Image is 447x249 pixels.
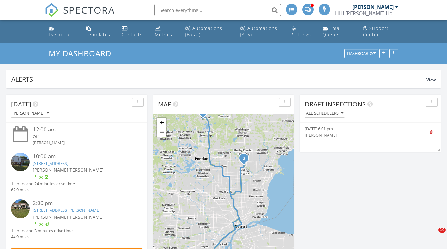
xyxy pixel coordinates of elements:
[45,3,59,17] img: The Best Home Inspection Software - Spectora
[46,23,78,41] a: Dashboard
[305,109,345,118] button: All schedulers
[320,23,355,41] a: Email Queue
[335,10,398,16] div: HHI Hodge Home Inspections
[157,118,166,127] a: Zoom in
[292,32,311,38] div: Settings
[305,100,366,108] span: Draft Inspections
[306,111,343,116] div: All schedulers
[33,167,68,173] span: [PERSON_NAME]
[33,134,131,140] div: Off
[305,126,414,138] a: [DATE] 6:01 pm [PERSON_NAME]
[323,25,342,38] div: Email Queue
[305,132,414,138] div: [PERSON_NAME]
[11,75,426,83] div: Alerts
[63,3,115,16] span: SPECTORA
[157,127,166,137] a: Zoom out
[11,153,142,193] a: 10:00 am [STREET_ADDRESS] [PERSON_NAME][PERSON_NAME] 1 hours and 24 minutes drive time 62.9 miles
[363,25,389,38] div: Support Center
[360,23,401,41] a: Support Center
[33,126,131,134] div: 12:00 am
[11,187,75,193] div: 62.9 miles
[243,156,245,161] i: 2
[11,199,142,240] a: 2:00 pm [STREET_ADDRESS][PERSON_NAME] [PERSON_NAME][PERSON_NAME] 1 hours and 3 minutes drive time...
[344,49,378,58] button: Dashboards
[240,25,277,38] div: Automations (Adv)
[33,161,68,166] a: [STREET_ADDRESS]
[33,199,131,207] div: 2:00 pm
[11,234,73,240] div: 44.9 miles
[45,9,115,22] a: SPECTORA
[33,140,131,146] div: [PERSON_NAME]
[68,167,104,173] span: [PERSON_NAME]
[353,4,394,10] div: [PERSON_NAME]
[11,181,75,187] div: 1 hours and 24 minutes drive time
[11,153,30,171] img: 9564012%2Fcover_photos%2FipS0aHckqni8qDrPwwie%2Fsmall.jpg
[238,23,285,41] a: Automations (Advanced)
[33,153,131,161] div: 10:00 am
[11,228,73,234] div: 1 hours and 3 minutes drive time
[11,100,31,108] span: [DATE]
[86,32,110,38] div: Templates
[12,111,49,116] div: [PERSON_NAME]
[183,23,233,41] a: Automations (Basic)
[426,228,441,243] iframe: Intercom live chat
[83,23,114,41] a: Templates
[347,52,376,56] div: Dashboards
[49,48,117,58] a: My Dashboard
[11,109,50,118] button: [PERSON_NAME]
[203,111,207,115] div: 414 Davis Lake Drive , Oxford Mi 48371
[119,23,147,41] a: Contacts
[154,4,281,16] input: Search everything...
[244,158,248,162] div: 8125 Ogden Dr, Sterling Heights, MI 48314
[438,228,446,233] span: 10
[152,23,178,41] a: Metrics
[155,32,172,38] div: Metrics
[49,32,75,38] div: Dashboard
[289,23,315,41] a: Settings
[305,126,414,132] div: [DATE] 6:01 pm
[33,214,68,220] span: [PERSON_NAME]
[122,32,142,38] div: Contacts
[33,207,100,213] a: [STREET_ADDRESS][PERSON_NAME]
[185,25,222,38] div: Automations (Basic)
[68,214,104,220] span: [PERSON_NAME]
[158,100,172,108] span: Map
[11,199,30,218] img: 9564333%2Freports%2Ff99aee7d-31e0-41c8-815a-0bdaecb2d844%2Fcover_photos%2Fgx5ERbYn4ZCimloTYesp%2F...
[426,77,436,82] span: View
